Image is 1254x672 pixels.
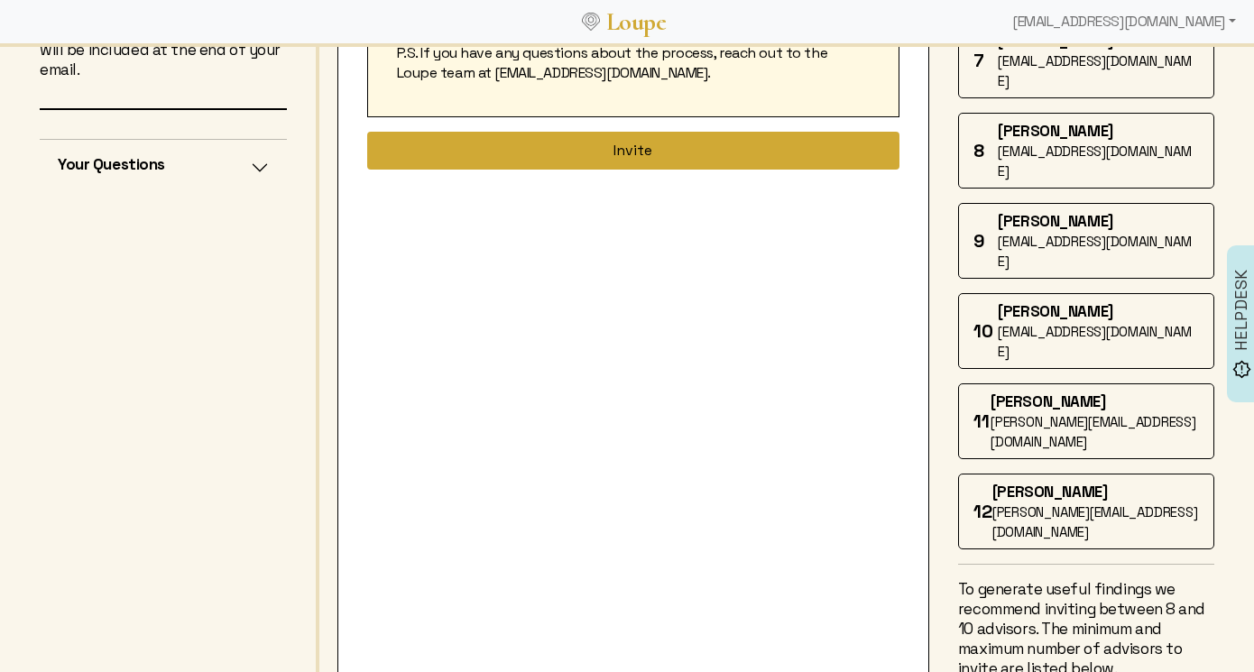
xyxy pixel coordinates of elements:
[1005,4,1243,40] div: [EMAIL_ADDRESS][DOMAIN_NAME]
[973,140,999,162] div: 8
[40,140,287,196] button: Your Questions
[367,132,899,170] button: Invite
[600,5,672,39] a: Loupe
[998,323,1191,360] span: [EMAIL_ADDRESS][DOMAIN_NAME]
[998,52,1191,89] span: [EMAIL_ADDRESS][DOMAIN_NAME]
[998,301,1112,321] span: [PERSON_NAME]
[998,211,1112,231] span: [PERSON_NAME]
[397,43,870,83] p: P.S. If you have any questions about the process, reach out to the Loupe team at [EMAIL_ADDRESS][...
[40,20,287,79] p: Note: a link to your Loupe survey will be included at the end of your email.
[973,320,999,343] div: 10
[998,121,1112,141] span: [PERSON_NAME]
[992,482,1107,502] span: [PERSON_NAME]
[973,230,999,253] div: 9
[1232,359,1251,378] img: brightness_alert_FILL0_wght500_GRAD0_ops.svg
[973,410,991,433] div: 11
[991,413,1196,450] span: [PERSON_NAME][EMAIL_ADDRESS][DOMAIN_NAME]
[582,13,600,31] img: Loupe Logo
[58,154,165,174] h5: Your Questions
[973,501,992,523] div: 12
[992,503,1198,540] span: [PERSON_NAME][EMAIL_ADDRESS][DOMAIN_NAME]
[991,391,1105,411] span: [PERSON_NAME]
[973,50,999,72] div: 7
[998,143,1191,180] span: [EMAIL_ADDRESS][DOMAIN_NAME]
[998,233,1191,270] span: [EMAIL_ADDRESS][DOMAIN_NAME]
